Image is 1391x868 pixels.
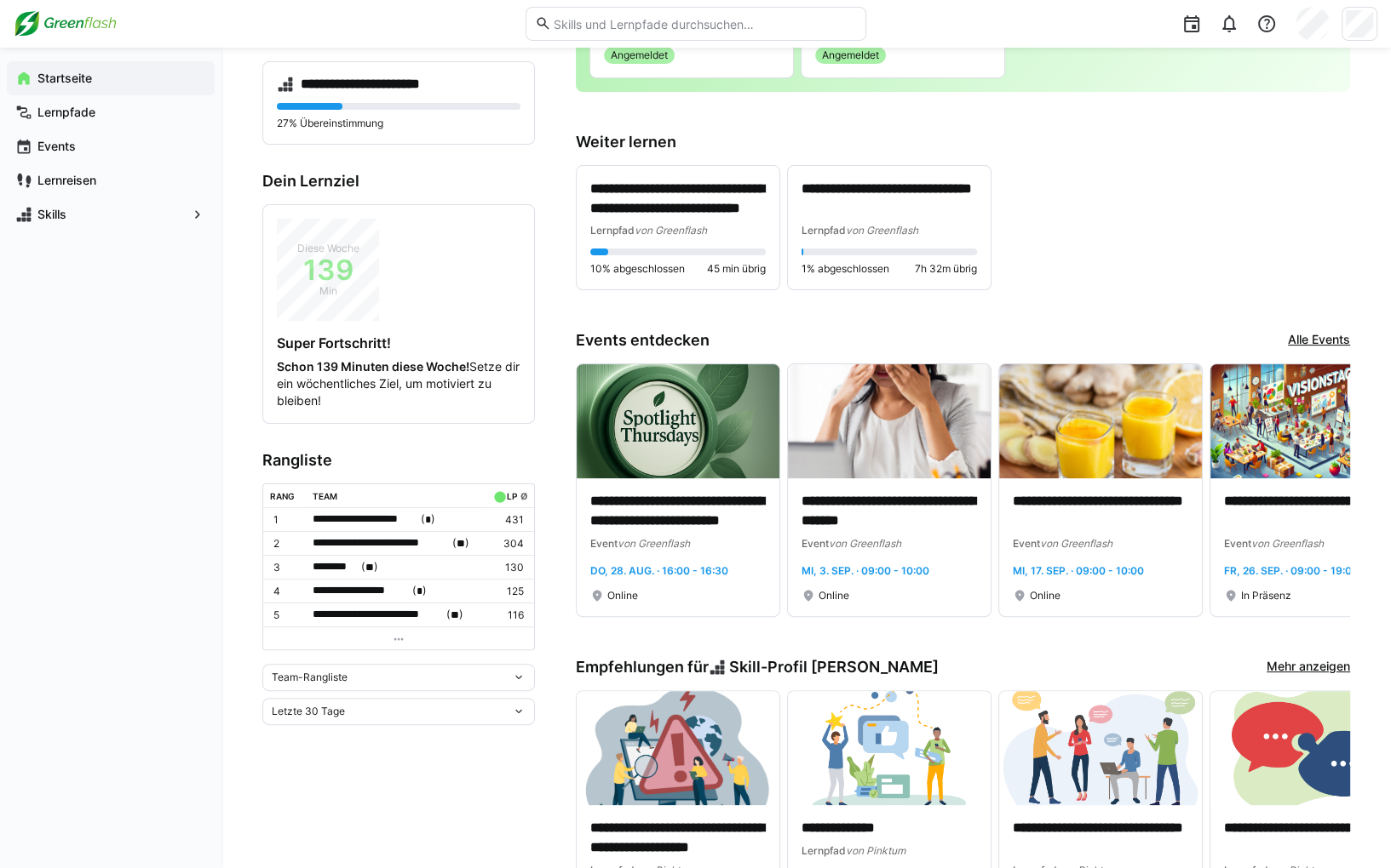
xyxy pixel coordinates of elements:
[1288,331,1350,350] a: Alle Events
[262,172,535,191] h3: Dein Lernziel
[446,606,463,624] span: ( )
[421,511,435,528] span: ( )
[576,133,1350,151] h3: Weiter lernen
[507,491,517,501] div: LP
[277,334,520,351] h4: Super Fortschritt!
[829,537,901,550] span: von Greenflash
[272,705,345,718] span: Letzte 30 Tage
[590,262,685,276] span: 10% abgeschlossen
[999,691,1202,805] img: image
[412,582,427,600] span: ( )
[551,16,856,31] input: Skills und Lernpfade durchsuchen…
[618,537,690,550] span: von Greenflash
[846,844,905,857] span: von Pinktum
[607,589,638,602] span: Online
[273,608,299,622] p: 5
[802,224,846,237] span: Lernpfad
[361,558,378,576] span: ( )
[1251,537,1324,550] span: von Greenflash
[788,364,991,478] img: image
[1013,564,1144,577] span: Mi, 17. Sep. · 09:00 - 10:00
[819,589,849,602] span: Online
[1241,589,1291,602] span: In Präsenz
[1013,537,1040,550] span: Event
[273,561,299,574] p: 3
[490,561,524,574] p: 130
[273,537,299,551] p: 2
[313,491,337,501] div: Team
[577,691,779,805] img: image
[270,491,295,501] div: Rang
[520,488,527,502] a: ø
[707,262,766,276] span: 45 min übrig
[576,658,939,677] h3: Empfehlungen für
[577,364,779,478] img: image
[822,49,879,62] span: Angemeldet
[277,358,520,409] p: Setze dir ein wöchentliches Ziel, um motiviert zu bleiben!
[802,564,929,577] span: Mi, 3. Sep. · 09:00 - 10:00
[729,658,939,677] span: Skill-Profil [PERSON_NAME]
[1030,589,1060,602] span: Online
[1224,537,1251,550] span: Event
[915,262,977,276] span: 7h 32m übrig
[490,608,524,622] p: 116
[846,224,918,237] span: von Greenflash
[802,262,889,276] span: 1% abgeschlossen
[590,224,635,237] span: Lernpfad
[490,513,524,527] p: 431
[788,691,991,805] img: image
[277,359,469,374] strong: Schon 139 Minuten diese Woche!
[590,564,728,577] span: Do, 28. Aug. · 16:00 - 16:30
[1040,537,1112,550] span: von Greenflash
[802,844,846,857] span: Lernpfad
[802,537,829,550] span: Event
[490,537,524,551] p: 304
[1224,564,1359,577] span: Fr, 26. Sep. · 09:00 - 19:00
[490,585,524,598] p: 125
[635,224,707,237] span: von Greenflash
[1267,658,1350,677] a: Mehr anzeigen
[590,537,618,550] span: Event
[273,513,299,527] p: 1
[999,364,1202,478] img: image
[576,331,710,350] h3: Events entdecken
[611,49,668,62] span: Angemeldet
[272,671,348,684] span: Team-Rangliste
[273,585,299,598] p: 4
[262,451,535,470] h3: Rangliste
[277,117,520,130] p: 27% Übereinstimmung
[452,534,469,552] span: ( )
